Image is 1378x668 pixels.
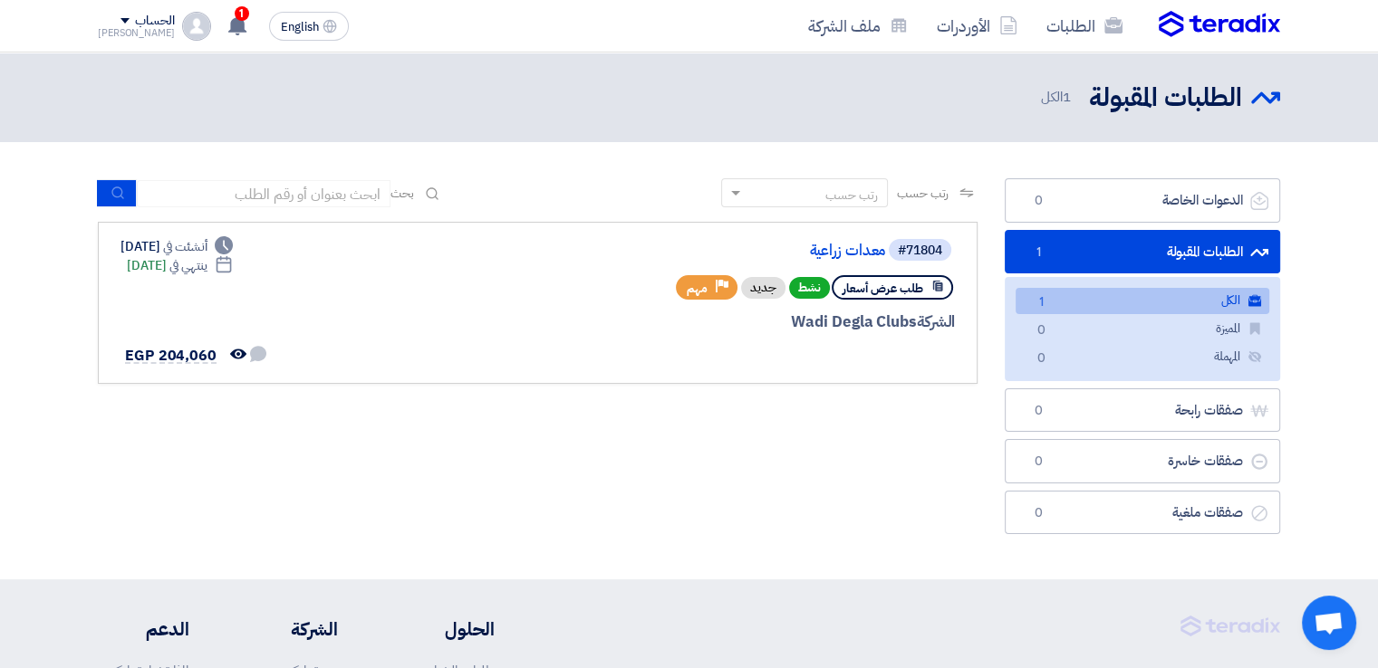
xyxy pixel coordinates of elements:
a: الدعوات الخاصة0 [1005,178,1280,223]
div: [DATE] [127,256,233,275]
span: 0 [1027,192,1049,210]
a: ملف الشركة [794,5,922,47]
a: الأوردرات [922,5,1032,47]
span: 0 [1027,504,1049,522]
li: الدعم [98,616,189,643]
a: معدات زراعية [523,243,885,259]
button: English [269,12,349,41]
span: 0 [1030,321,1052,340]
li: الشركة [244,616,338,643]
span: بحث [390,184,414,203]
span: 0 [1027,453,1049,471]
span: الكل [1040,87,1074,108]
div: رتب حسب [825,186,878,205]
span: 0 [1027,402,1049,420]
span: الشركة [917,310,956,333]
span: 1 [1027,243,1049,262]
span: أنشئت في [163,237,207,256]
div: [DATE] [120,237,233,256]
h2: الطلبات المقبولة [1089,81,1242,116]
span: 1 [235,6,249,21]
a: صفقات ملغية0 [1005,491,1280,535]
a: المهملة [1016,344,1269,370]
li: الحلول [392,616,495,643]
span: English [281,21,319,33]
span: ينتهي في [169,256,207,275]
div: #71804 [898,244,942,257]
div: Open chat [1302,596,1356,650]
span: رتب حسب [897,184,949,203]
a: المميزة [1016,316,1269,342]
input: ابحث بعنوان أو رقم الطلب [137,180,390,207]
span: نشط [789,277,830,299]
a: الطلبات المقبولة1 [1005,230,1280,274]
div: جديد [741,277,785,299]
div: الحساب [135,14,174,29]
a: الطلبات [1032,5,1137,47]
a: صفقات رابحة0 [1005,388,1280,433]
span: طلب عرض أسعار [843,280,923,297]
img: Teradix logo [1159,11,1280,38]
span: مهم [687,280,708,297]
img: profile_test.png [182,12,211,41]
span: 1 [1030,293,1052,312]
span: 0 [1030,349,1052,368]
span: 1 [1063,87,1071,107]
div: Wadi Degla Clubs [519,310,955,334]
div: [PERSON_NAME] [98,28,175,38]
a: الكل [1016,288,1269,314]
a: صفقات خاسرة0 [1005,439,1280,483]
span: EGP 204,060 [125,345,217,367]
